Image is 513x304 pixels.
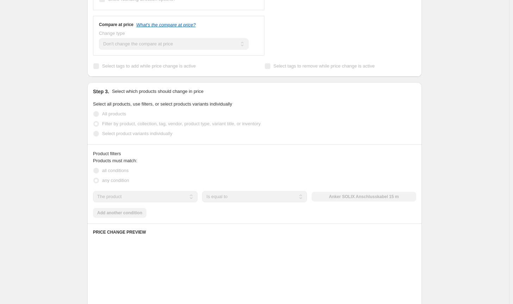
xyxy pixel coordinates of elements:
[102,131,172,136] span: Select product variants individually
[93,150,416,157] div: Product filters
[99,31,125,36] span: Change type
[102,111,126,116] span: All products
[112,88,204,95] p: Select which products should change in price
[102,178,129,183] span: any condition
[102,63,196,69] span: Select tags to add while price change is active
[102,121,261,126] span: Filter by product, collection, tag, vendor, product type, variant title, or inventory
[93,158,137,163] span: Products must match:
[99,22,133,27] h3: Compare at price
[93,101,232,107] span: Select all products, use filters, or select products variants individually
[93,88,109,95] h2: Step 3.
[93,229,416,235] h6: PRICE CHANGE PREVIEW
[136,22,196,27] button: What's the compare at price?
[274,63,375,69] span: Select tags to remove while price change is active
[102,168,129,173] span: all conditions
